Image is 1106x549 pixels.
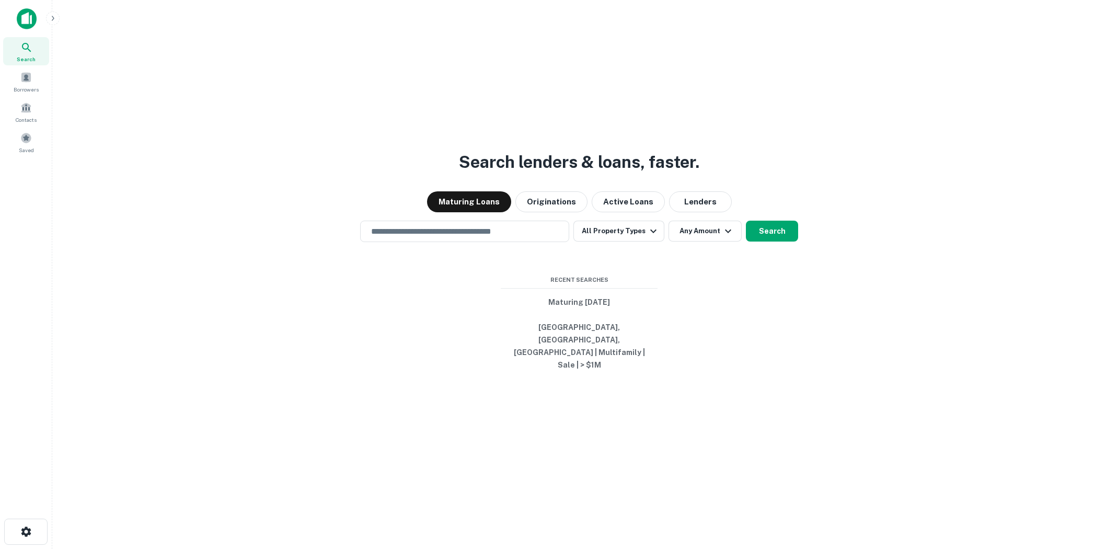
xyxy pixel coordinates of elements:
[17,55,36,63] span: Search
[17,8,37,29] img: capitalize-icon.png
[3,128,49,156] a: Saved
[501,293,658,312] button: Maturing [DATE]
[501,276,658,284] span: Recent Searches
[592,191,665,212] button: Active Loans
[3,98,49,126] a: Contacts
[669,221,742,242] button: Any Amount
[501,318,658,374] button: [GEOGRAPHIC_DATA], [GEOGRAPHIC_DATA], [GEOGRAPHIC_DATA] | Multifamily | Sale | > $1M
[515,191,587,212] button: Originations
[669,191,732,212] button: Lenders
[459,150,699,175] h3: Search lenders & loans, faster.
[1054,465,1106,516] iframe: Chat Widget
[16,116,37,124] span: Contacts
[3,37,49,65] a: Search
[746,221,798,242] button: Search
[3,67,49,96] a: Borrowers
[19,146,34,154] span: Saved
[14,85,39,94] span: Borrowers
[427,191,511,212] button: Maturing Loans
[573,221,664,242] button: All Property Types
